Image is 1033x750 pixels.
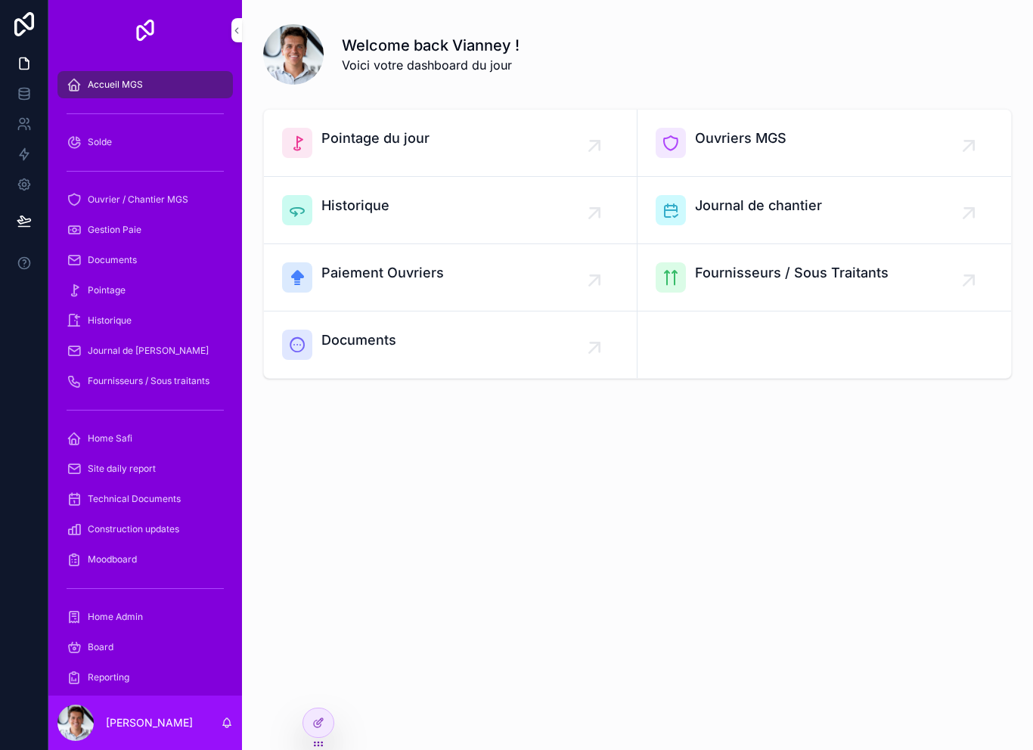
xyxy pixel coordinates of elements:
a: Journal de [PERSON_NAME] [57,337,233,364]
span: Documents [88,254,137,266]
img: App logo [133,18,157,42]
a: Solde [57,129,233,156]
a: Pointage du jour [264,110,637,177]
a: Documents [57,246,233,274]
a: Historique [57,307,233,334]
a: Construction updates [57,516,233,543]
a: Fournisseurs / Sous traitants [57,367,233,395]
span: Journal de [PERSON_NAME] [88,345,209,357]
a: Ouvrier / Chantier MGS [57,186,233,213]
p: [PERSON_NAME] [106,715,193,730]
a: Accueil MGS [57,71,233,98]
a: Documents [264,311,637,378]
span: Accueil MGS [88,79,143,91]
span: Gestion Paie [88,224,141,236]
span: Pointage du jour [321,128,430,149]
a: Pointage [57,277,233,304]
a: Home Admin [57,603,233,631]
span: Paiement Ouvriers [321,262,444,284]
span: Ouvriers MGS [695,128,786,149]
span: Ouvrier / Chantier MGS [88,194,188,206]
span: Board [88,641,113,653]
span: Home Admin [88,611,143,623]
h1: Welcome back Vianney ! [342,35,520,56]
span: Home Safi [88,432,132,445]
span: Reporting [88,671,129,683]
a: Gestion Paie [57,216,233,243]
span: Journal de chantier [695,195,822,216]
span: Fournisseurs / Sous Traitants [695,262,889,284]
span: Pointage [88,284,126,296]
span: Technical Documents [88,493,181,505]
span: Fournisseurs / Sous traitants [88,375,209,387]
a: Site daily report [57,455,233,482]
span: Site daily report [88,463,156,475]
span: Solde [88,136,112,148]
a: Paiement Ouvriers [264,244,637,311]
span: Construction updates [88,523,179,535]
span: Moodboard [88,553,137,566]
a: Reporting [57,664,233,691]
a: Fournisseurs / Sous Traitants [637,244,1011,311]
a: Board [57,634,233,661]
span: Documents [321,330,396,351]
span: Voici votre dashboard du jour [342,56,520,74]
a: Ouvriers MGS [637,110,1011,177]
a: Home Safi [57,425,233,452]
span: Historique [321,195,389,216]
div: scrollable content [48,60,242,696]
span: Historique [88,315,132,327]
a: Moodboard [57,546,233,573]
a: Technical Documents [57,485,233,513]
a: Historique [264,177,637,244]
a: Journal de chantier [637,177,1011,244]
